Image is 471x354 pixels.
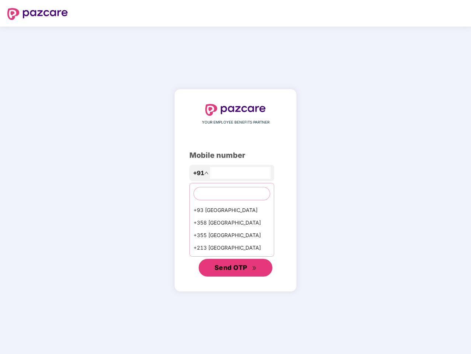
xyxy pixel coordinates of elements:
button: Send OTPdouble-right [199,259,272,277]
span: +91 [193,169,204,178]
img: logo [205,104,266,116]
div: Mobile number [189,150,282,161]
span: double-right [252,266,257,271]
span: YOUR EMPLOYEE BENEFITS PARTNER [202,119,269,125]
div: +358 [GEOGRAPHIC_DATA] [190,216,274,229]
div: +93 [GEOGRAPHIC_DATA] [190,204,274,216]
div: +213 [GEOGRAPHIC_DATA] [190,242,274,254]
img: logo [7,8,68,20]
div: +1684 AmericanSamoa [190,254,274,267]
div: +355 [GEOGRAPHIC_DATA] [190,229,274,242]
span: Send OTP [214,264,247,271]
span: up [204,171,209,175]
